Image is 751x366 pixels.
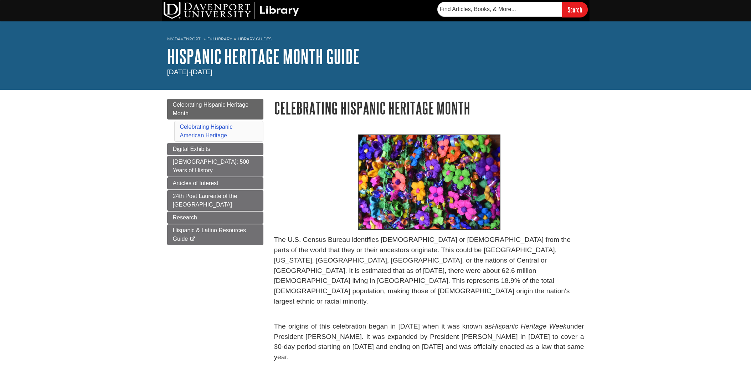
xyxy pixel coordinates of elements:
div: Guide Page Menu [167,99,263,245]
span: [DATE]-[DATE] [167,68,212,76]
h1: Celebrating Hispanic Heritage Month [274,99,584,117]
i: This link opens in a new window [190,237,196,242]
span: 24th Poet Laureate of the [GEOGRAPHIC_DATA] [173,193,237,208]
input: Search [562,2,588,17]
nav: breadcrumb [167,34,584,46]
a: 24th Poet Laureate of the [GEOGRAPHIC_DATA] [167,190,263,211]
a: Articles of Interest [167,177,263,189]
a: DU Library [207,36,232,41]
img: DU Library [164,2,299,19]
a: Research [167,212,263,224]
a: [DEMOGRAPHIC_DATA]: 500 Years of History [167,156,263,177]
span: Digital Exhibits [173,146,210,152]
form: Searches DU Library's articles, books, and more [437,2,588,17]
p: The U.S. Census Bureau identifies [DEMOGRAPHIC_DATA] or [DEMOGRAPHIC_DATA] from the parts of the ... [274,235,584,307]
span: Articles of Interest [173,180,218,186]
span: [DEMOGRAPHIC_DATA]: 500 Years of History [173,159,250,173]
span: Celebrating Hispanic Heritage Month [173,102,249,116]
em: Hispanic Heritage Week [492,322,567,330]
a: Celebrating Hispanic Heritage Month [167,99,263,120]
a: Digital Exhibits [167,143,263,155]
a: Hispanic Heritage Month Guide [167,45,360,67]
a: Celebrating Hispanic American Heritage [180,124,233,138]
a: Library Guides [238,36,272,41]
img: yellow blue red flower petals [358,134,500,230]
p: The origins of this celebration began in [DATE] when it was known as under President [PERSON_NAME... [274,321,584,362]
a: My Davenport [167,36,200,42]
span: Research [173,214,197,220]
input: Find Articles, Books, & More... [437,2,562,17]
span: Hispanic & Latino Resources Guide [173,227,246,242]
a: Hispanic & Latino Resources Guide [167,224,263,245]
